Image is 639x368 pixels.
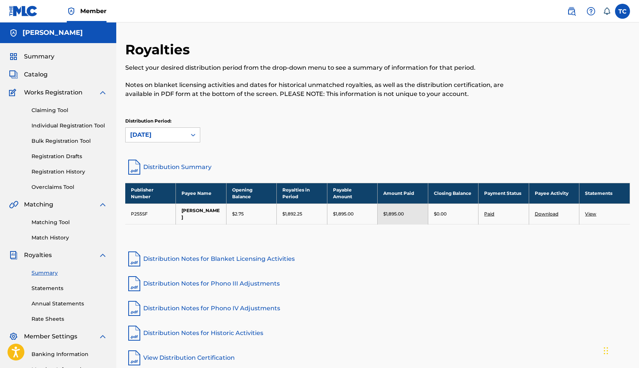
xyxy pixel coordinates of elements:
[586,7,595,16] img: help
[176,203,226,224] td: [PERSON_NAME]
[484,211,494,217] a: Paid
[428,183,478,203] th: Closing Balance
[9,70,18,79] img: Catalog
[282,211,302,217] p: $1,892.25
[567,7,576,16] img: search
[579,183,630,203] th: Statements
[277,183,327,203] th: Royalties in Period
[31,284,107,292] a: Statements
[125,250,630,268] a: Distribution Notes for Blanket Licensing Activities
[604,340,608,362] div: Drag
[31,122,107,130] a: Individual Registration Tool
[24,251,52,260] span: Royalties
[31,218,107,226] a: Matching Tool
[383,211,404,217] p: $1,895.00
[31,153,107,160] a: Registration Drafts
[9,6,38,16] img: MLC Logo
[601,332,639,368] iframe: Chat Widget
[31,106,107,114] a: Claiming Tool
[125,158,630,176] a: Distribution Summary
[9,52,18,61] img: Summary
[478,183,529,203] th: Payment Status
[125,324,630,342] a: Distribution Notes for Historic Activities
[125,299,143,317] img: pdf
[31,300,107,308] a: Annual Statements
[333,211,354,217] p: $1,895.00
[176,183,226,203] th: Payee Name
[125,299,630,317] a: Distribution Notes for Phono IV Adjustments
[125,349,143,367] img: pdf
[125,81,514,99] p: Notes on blanket licensing activities and dates for historical unmatched royalties, as well as th...
[9,52,54,61] a: SummarySummary
[615,4,630,19] div: User Menu
[24,52,54,61] span: Summary
[31,269,107,277] a: Summary
[9,332,18,341] img: Member Settings
[98,200,107,209] img: expand
[67,7,76,16] img: Top Rightsholder
[125,183,176,203] th: Publisher Number
[31,234,107,242] a: Match History
[125,250,143,268] img: pdf
[24,70,48,79] span: Catalog
[22,28,83,37] h5: THOMAS CROCKROM
[327,183,378,203] th: Payable Amount
[31,137,107,145] a: Bulk Registration Tool
[125,275,143,293] img: pdf
[24,88,82,97] span: Works Registration
[31,168,107,176] a: Registration History
[98,251,107,260] img: expand
[24,332,77,341] span: Member Settings
[24,200,53,209] span: Matching
[98,88,107,97] img: expand
[9,70,48,79] a: CatalogCatalog
[125,63,514,72] p: Select your desired distribution period from the drop-down menu to see a summary of information f...
[31,183,107,191] a: Overclaims Tool
[378,183,428,203] th: Amount Paid
[9,200,18,209] img: Matching
[529,183,579,203] th: Payee Activity
[125,203,176,224] td: P255SF
[583,4,598,19] div: Help
[125,118,200,124] p: Distribution Period:
[9,28,18,37] img: Accounts
[9,88,19,97] img: Works Registration
[125,324,143,342] img: pdf
[125,158,143,176] img: distribution-summary-pdf
[434,211,447,217] p: $0.00
[603,7,610,15] div: Notifications
[125,275,630,293] a: Distribution Notes for Phono III Adjustments
[125,41,193,58] h2: Royalties
[226,183,277,203] th: Opening Balance
[80,7,106,15] span: Member
[130,130,182,139] div: [DATE]
[564,4,579,19] a: Public Search
[125,349,630,367] a: View Distribution Certification
[585,211,596,217] a: View
[31,315,107,323] a: Rate Sheets
[535,211,558,217] a: Download
[232,211,244,217] p: $2.75
[98,332,107,341] img: expand
[618,246,639,306] iframe: Resource Center
[31,350,107,358] a: Banking Information
[9,251,18,260] img: Royalties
